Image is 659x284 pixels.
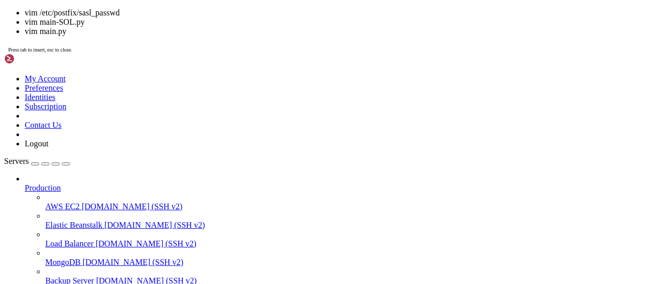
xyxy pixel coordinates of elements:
x-row: [DATE]T23:49:^C [4,48,525,57]
x-row: ^C [4,197,525,206]
a: My Account [25,74,66,83]
span: [DATE]T23:48:00.778422+08:00 cafe-ThinkPad-X240 sSMTP[276078]: Invalid response SMTP Server (STAR... [4,127,424,136]
span: [DATE]T23:49: [12,197,66,206]
span: AWS EC2 [45,202,80,211]
x-row: : $ cafe-ThinkPad-X240 sSMTP[275639]: Invalid response SMTP Server (STARTTLS) [4,57,525,65]
a: MongoDB [DOMAIN_NAME] (SSH v2) [45,258,655,267]
span: Load Balancer [45,239,94,248]
a: Load Balancer [DOMAIN_NAME] (SSH v2) [45,239,655,248]
span: [DOMAIN_NAME] (SSH v2) [82,258,183,266]
a: Preferences [25,83,63,92]
span: [DATE]T23:48:00.778669+08:00 cafe-ThinkPad-X240 sSMTP[276078]: Cannot open [DOMAIN_NAME]:465 [4,162,383,171]
a: Logout [25,139,48,148]
li: MongoDB [DOMAIN_NAME] (SSH v2) [45,248,655,267]
span: [DOMAIN_NAME] (SSH v2) [82,202,183,211]
img: Shellngn [4,54,63,64]
x-row: [DATE]T23:48:00.778422+08:00 cafe-ThinkPad-X240 sSMTP[276078]: Invalid response SMTP Server (STAR... [4,13,525,22]
a: Production [25,183,655,193]
span: Press tab to insert, esc to close. [8,47,72,53]
span: [DOMAIN_NAME] (SSH v2) [96,239,197,248]
a: AWS EC2 [DOMAIN_NAME] (SSH v2) [45,202,655,211]
x-row: [DATE]T23:45:38.127596+08:00 cafe-ThinkPad-X240 sSMTP[275639]: Cannot open [DOMAIN_NAME]:465 [4,92,525,101]
li: vim main-SOL.py [25,18,655,27]
a: Subscription [25,102,66,111]
span: cafe@cafe-ThinkPad-X240 [4,206,99,214]
a: Identities [25,93,56,102]
span: Elastic Beanstalk [45,221,102,229]
li: Elastic Beanstalk [DOMAIN_NAME] (SSH v2) [45,211,655,230]
div: (31, 23) [138,206,143,214]
a: Elastic Beanstalk [DOMAIN_NAME] (SSH v2) [45,221,655,230]
span: Servers [4,157,29,165]
span: ~ [103,57,107,65]
li: vim main.py [25,27,655,36]
span: Production [25,183,61,192]
li: vim /etc/postfix/sasl_passwd [25,8,655,18]
li: Load Balancer [DOMAIN_NAME] (SSH v2) [45,230,655,248]
x-row: [DATE]T23:48:00.778669+08:00 cafe-ThinkPad-X240 sSMTP[276078]: Cannot open [DOMAIN_NAME]:465 [4,30,525,39]
span: ~ [103,206,107,214]
x-row: : $ vim [4,206,525,214]
span: [DOMAIN_NAME] (SSH v2) [105,221,205,229]
a: Servers [4,157,70,165]
li: AWS EC2 [DOMAIN_NAME] (SSH v2) [45,193,655,211]
span: MongoDB [45,258,80,266]
span: cafe@cafe-ThinkPad-X240 [4,57,99,65]
a: Contact Us [25,121,62,129]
